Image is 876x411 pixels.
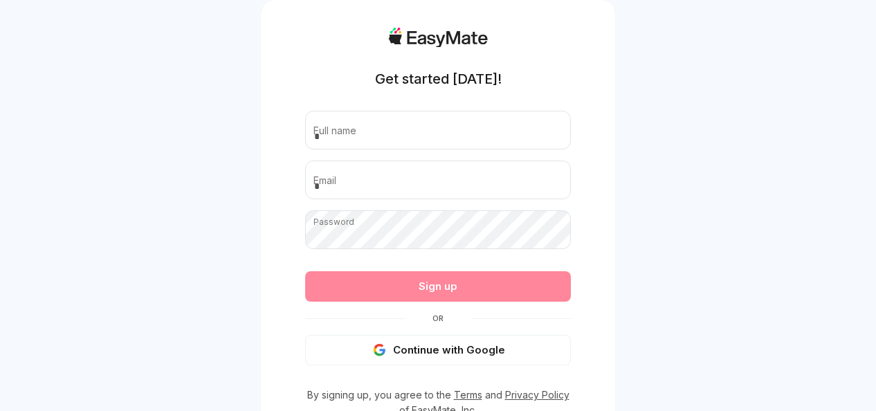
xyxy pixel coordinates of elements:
button: Continue with Google [305,335,571,365]
h1: Get started [DATE]! [375,69,502,89]
span: Or [405,313,471,324]
a: Terms [454,389,482,401]
a: Privacy Policy [505,389,569,401]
